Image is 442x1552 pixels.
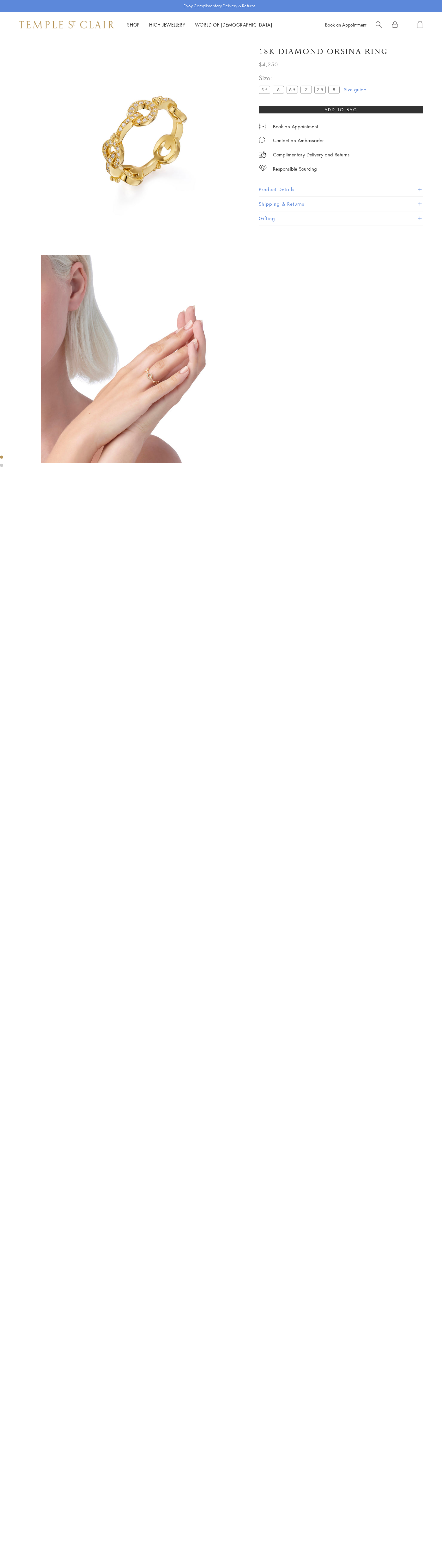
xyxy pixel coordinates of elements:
img: Temple St. Clair [19,21,114,28]
button: Gifting [259,211,423,226]
a: ShopShop [127,21,140,28]
label: 8 [328,86,340,94]
a: Search [376,21,382,29]
span: $4,250 [259,60,278,69]
p: Enjoy Complimentary Delivery & Returns [184,3,255,9]
h1: 18K Diamond Orsina Ring [259,46,388,57]
label: 7 [300,86,312,94]
img: 18K Diamond Orsina Ring [41,37,249,246]
a: Book an Appointment [325,21,366,28]
a: Book an Appointment [273,123,318,130]
label: 6.5 [287,86,298,94]
span: Add to bag [324,106,358,113]
label: 5.5 [259,86,270,94]
nav: Main navigation [127,21,272,29]
img: 18K Diamond Orsina Ring [41,255,249,463]
button: Shipping & Returns [259,197,423,211]
a: Size guide [344,86,366,93]
a: High JewelleryHigh Jewellery [149,21,185,28]
button: Add to bag [259,106,423,113]
div: Responsible Sourcing [273,165,317,173]
img: icon_sourcing.svg [259,165,267,171]
img: MessageIcon-01_2.svg [259,136,265,143]
img: icon_delivery.svg [259,151,267,159]
label: 7.5 [314,86,326,94]
div: Contact an Ambassador [273,136,324,144]
label: 6 [273,86,284,94]
p: Complimentary Delivery and Returns [273,151,349,159]
img: icon_appointment.svg [259,123,266,130]
span: Size: [259,73,342,83]
button: Product Details [259,182,423,197]
a: Open Shopping Bag [417,21,423,29]
a: World of [DEMOGRAPHIC_DATA]World of [DEMOGRAPHIC_DATA] [195,21,272,28]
